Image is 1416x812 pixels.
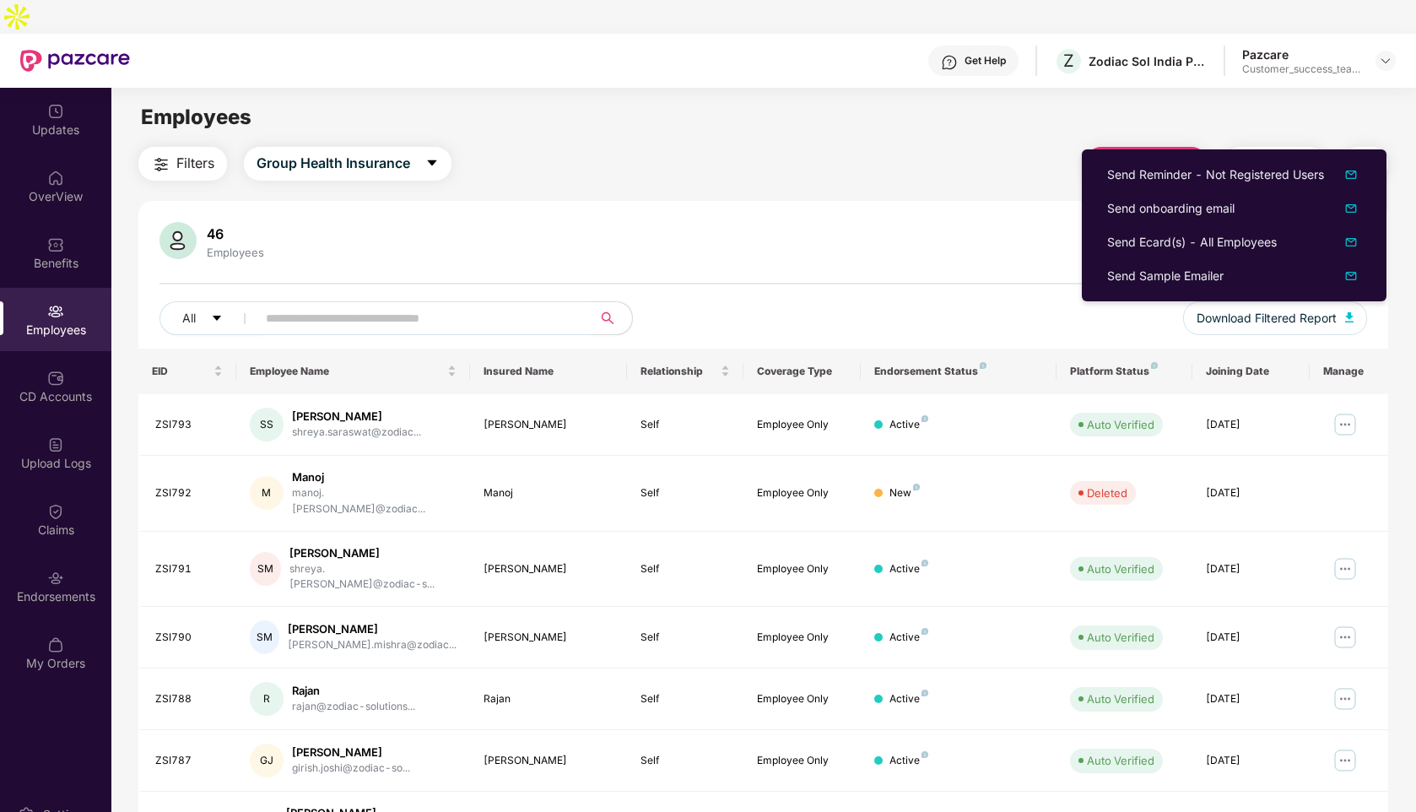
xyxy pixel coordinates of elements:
[889,417,928,433] div: Active
[47,503,64,520] img: svg+xml;base64,PHN2ZyBpZD0iQ2xhaW0iIHhtbG5zPSJodHRwOi8vd3d3LnczLm9yZy8yMDAwL3N2ZyIgd2lkdGg9IjIwIi...
[250,682,284,716] div: R
[288,621,457,637] div: [PERSON_NAME]
[1107,233,1277,252] div: Send Ecard(s) - All Employees
[743,349,861,394] th: Coverage Type
[1341,198,1361,219] img: dropDownIcon
[250,744,284,777] div: GJ
[484,417,613,433] div: [PERSON_NAME]
[640,485,731,501] div: Self
[152,365,210,378] span: EID
[1206,485,1296,501] div: [DATE]
[921,560,928,566] img: svg+xml;base64,PHN2ZyB4bWxucz0iaHR0cDovL3d3dy53My5vcmcvMjAwMC9zdmciIHdpZHRoPSI4IiBoZWlnaHQ9IjgiIH...
[757,417,847,433] div: Employee Only
[640,753,731,769] div: Self
[1107,267,1224,285] div: Send Sample Emailer
[47,570,64,587] img: svg+xml;base64,PHN2ZyBpZD0iRW5kb3JzZW1lbnRzIiB4bWxucz0iaHR0cDovL3d3dy53My5vcmcvMjAwMC9zdmciIHdpZH...
[889,691,928,707] div: Active
[288,637,457,653] div: [PERSON_NAME].mishra@zodiac...
[889,630,928,646] div: Active
[159,222,197,259] img: svg+xml;base64,PHN2ZyB4bWxucz0iaHR0cDovL3d3dy53My5vcmcvMjAwMC9zdmciIHhtbG5zOnhsaW5rPSJodHRwOi8vd3...
[640,561,731,577] div: Self
[292,425,421,441] div: shreya.saraswat@zodiac...
[1206,753,1296,769] div: [DATE]
[1332,555,1359,582] img: manageButton
[1341,266,1361,286] img: svg+xml;base64,PHN2ZyB4bWxucz0iaHR0cDovL3d3dy53My5vcmcvMjAwMC9zdmciIHhtbG5zOnhsaW5rPSJodHRwOi8vd3...
[425,156,439,171] span: caret-down
[155,417,223,433] div: ZSI793
[921,751,928,758] img: svg+xml;base64,PHN2ZyB4bWxucz0iaHR0cDovL3d3dy53My5vcmcvMjAwMC9zdmciIHdpZHRoPSI4IiBoZWlnaHQ9IjgiIH...
[1332,411,1359,438] img: manageButton
[1089,53,1207,69] div: Zodiac Sol India Private Limited
[874,365,1042,378] div: Endorsement Status
[1197,309,1337,328] span: Download Filtered Report
[203,225,268,242] div: 46
[1087,690,1154,707] div: Auto Verified
[47,636,64,653] img: svg+xml;base64,PHN2ZyBpZD0iTXlfT3JkZXJzIiBkYXRhLW5hbWU9Ik15IE9yZGVycyIgeG1sbnM9Imh0dHA6Ly93d3cudz...
[757,691,847,707] div: Employee Only
[1151,362,1158,369] img: svg+xml;base64,PHN2ZyB4bWxucz0iaHR0cDovL3d3dy53My5vcmcvMjAwMC9zdmciIHdpZHRoPSI4IiBoZWlnaHQ9IjgiIH...
[889,561,928,577] div: Active
[1107,165,1324,184] div: Send Reminder - Not Registered Users
[20,50,130,72] img: New Pazcare Logo
[921,628,928,635] img: svg+xml;base64,PHN2ZyB4bWxucz0iaHR0cDovL3d3dy53My5vcmcvMjAwMC9zdmciIHdpZHRoPSI4IiBoZWlnaHQ9IjgiIH...
[1341,165,1361,185] img: dropDownIcon
[47,303,64,320] img: svg+xml;base64,PHN2ZyBpZD0iRW1wbG95ZWVzIiB4bWxucz0iaHR0cDovL3d3dy53My5vcmcvMjAwMC9zdmciIHdpZHRoPS...
[1183,301,1367,335] button: Download Filtered Report
[1332,747,1359,774] img: manageButton
[292,744,410,761] div: [PERSON_NAME]
[236,349,471,394] th: Employee Name
[289,545,457,561] div: [PERSON_NAME]
[47,170,64,187] img: svg+xml;base64,PHN2ZyBpZD0iSG9tZSIgeG1sbnM9Imh0dHA6Ly93d3cudzMub3JnLzIwMDAvc3ZnIiB3aWR0aD0iMjAiIG...
[292,469,457,485] div: Manoj
[1379,54,1392,68] img: svg+xml;base64,PHN2ZyBpZD0iRHJvcGRvd24tMzJ4MzIiIHhtbG5zPSJodHRwOi8vd3d3LnczLm9yZy8yMDAwL3N2ZyIgd2...
[627,349,744,394] th: Relationship
[484,753,613,769] div: [PERSON_NAME]
[292,485,457,517] div: manoj.[PERSON_NAME]@zodiac...
[757,561,847,577] div: Employee Only
[250,408,284,441] div: SS
[1087,416,1154,433] div: Auto Verified
[1087,484,1127,501] div: Deleted
[941,54,958,71] img: svg+xml;base64,PHN2ZyBpZD0iSGVscC0zMngzMiIgeG1sbnM9Imh0dHA6Ly93d3cudzMub3JnLzIwMDAvc3ZnIiB3aWR0aD...
[965,54,1006,68] div: Get Help
[757,485,847,501] div: Employee Only
[176,153,214,174] span: Filters
[292,683,415,699] div: Rajan
[203,246,268,259] div: Employees
[141,105,251,129] span: Employees
[250,476,284,510] div: M
[151,154,171,175] img: svg+xml;base64,PHN2ZyB4bWxucz0iaHR0cDovL3d3dy53My5vcmcvMjAwMC9zdmciIHdpZHRoPSIyNCIgaGVpZ2h0PSIyNC...
[1345,312,1354,322] img: svg+xml;base64,PHN2ZyB4bWxucz0iaHR0cDovL3d3dy53My5vcmcvMjAwMC9zdmciIHhtbG5zOnhsaW5rPSJodHRwOi8vd3...
[1341,232,1361,252] img: dropDownIcon
[155,561,223,577] div: ZSI791
[1087,560,1154,577] div: Auto Verified
[1310,349,1388,394] th: Manage
[47,436,64,453] img: svg+xml;base64,PHN2ZyBpZD0iVXBsb2FkX0xvZ3MiIGRhdGEtbmFtZT0iVXBsb2FkIExvZ3MiIHhtbG5zPSJodHRwOi8vd3...
[640,365,718,378] span: Relationship
[484,630,613,646] div: [PERSON_NAME]
[921,690,928,696] img: svg+xml;base64,PHN2ZyB4bWxucz0iaHR0cDovL3d3dy53My5vcmcvMjAwMC9zdmciIHdpZHRoPSI4IiBoZWlnaHQ9IjgiIH...
[591,311,624,325] span: search
[292,409,421,425] div: [PERSON_NAME]
[484,691,613,707] div: Rajan
[640,691,731,707] div: Self
[889,485,920,501] div: New
[757,630,847,646] div: Employee Only
[47,103,64,120] img: svg+xml;base64,PHN2ZyBpZD0iVXBkYXRlZCIgeG1sbnM9Imh0dHA6Ly93d3cudzMub3JnLzIwMDAvc3ZnIiB3aWR0aD0iMj...
[1070,365,1180,378] div: Platform Status
[289,561,457,593] div: shreya.[PERSON_NAME]@zodiac-s...
[1206,561,1296,577] div: [DATE]
[470,349,626,394] th: Insured Name
[155,485,223,501] div: ZSI792
[1087,752,1154,769] div: Auto Verified
[155,691,223,707] div: ZSI788
[155,630,223,646] div: ZSI790
[1192,349,1310,394] th: Joining Date
[1063,51,1074,71] span: Z
[250,365,445,378] span: Employee Name
[1332,685,1359,712] img: manageButton
[244,147,451,181] button: Group Health Insurancecaret-down
[640,630,731,646] div: Self
[1206,691,1296,707] div: [DATE]
[292,761,410,777] div: girish.joshi@zodiac-so...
